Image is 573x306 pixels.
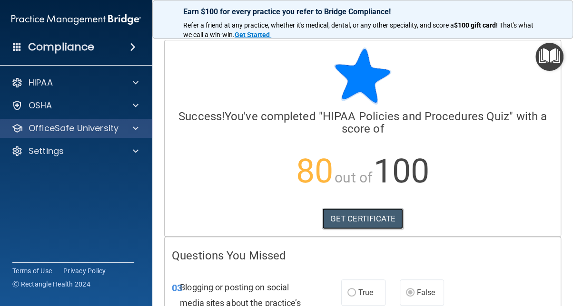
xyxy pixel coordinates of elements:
span: ! That's what we call a win-win. [183,21,535,38]
span: Success! [178,110,225,123]
span: out of [335,169,372,186]
span: Refer a friend at any practice, whether it's medical, dental, or any other speciality, and score a [183,21,454,29]
a: Terms of Use [12,266,52,276]
input: False [406,289,415,296]
h4: Questions You Missed [172,249,553,262]
a: Settings [11,145,138,157]
a: OSHA [11,100,138,111]
input: True [347,289,356,296]
strong: $100 gift card [454,21,496,29]
button: Open Resource Center [535,43,563,71]
p: OfficeSafe University [29,123,119,134]
span: HIPAA Policies and Procedures Quiz [323,110,509,123]
img: PMB logo [11,10,141,29]
p: HIPAA [29,77,53,88]
a: OfficeSafe University [11,123,138,134]
span: 80 [296,152,333,191]
p: OSHA [29,100,52,111]
span: 03 [172,282,182,294]
h4: Compliance [28,40,94,54]
span: Ⓒ Rectangle Health 2024 [12,279,90,289]
span: 100 [374,152,429,191]
span: False [417,288,435,297]
a: HIPAA [11,77,138,88]
img: blue-star-rounded.9d042014.png [334,48,391,105]
p: Settings [29,145,64,157]
strong: Get Started [235,31,270,38]
a: Get Started [235,31,271,38]
a: Privacy Policy [63,266,106,276]
a: GET CERTIFICATE [322,208,404,229]
p: Earn $100 for every practice you refer to Bridge Compliance! [183,7,542,16]
span: True [358,288,373,297]
h4: You've completed " " with a score of [172,110,553,135]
